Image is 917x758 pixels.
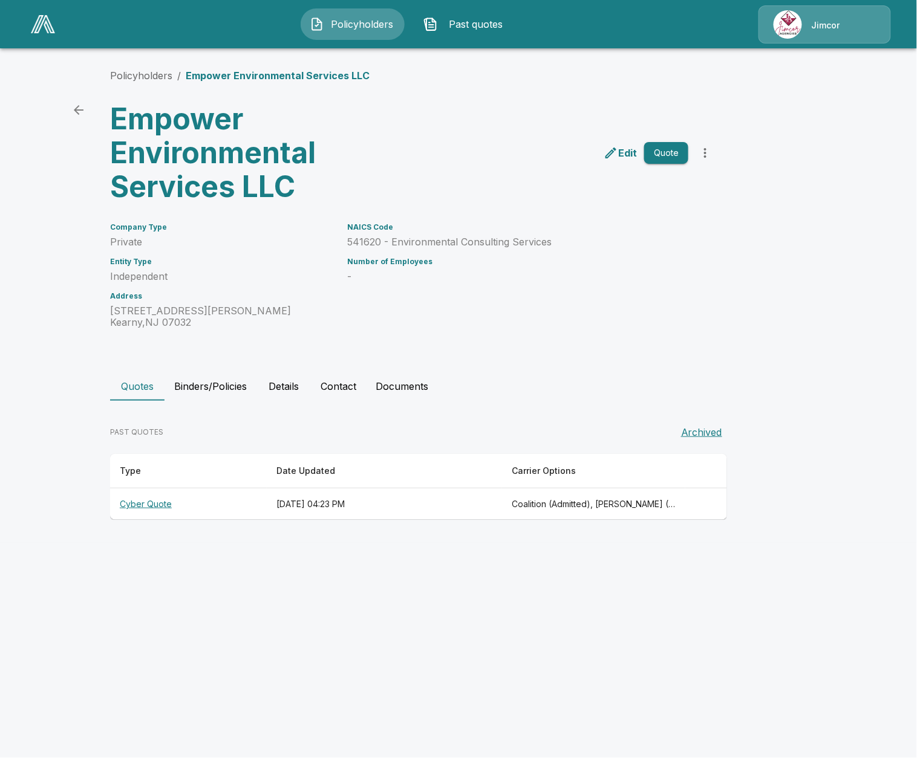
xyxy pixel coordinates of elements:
p: Independent [110,271,333,282]
table: responsive table [110,454,727,520]
th: Date Updated [267,454,502,488]
h6: Entity Type [110,258,333,266]
h6: Company Type [110,223,333,232]
span: Past quotes [443,17,509,31]
h3: Empower Environmental Services LLC [110,102,409,204]
li: / [177,68,181,83]
button: Policyholders IconPolicyholders [301,8,405,40]
th: Type [110,454,267,488]
button: more [693,141,717,165]
th: Cyber Quote [110,488,267,520]
th: Carrier Options [502,454,685,488]
button: Binders/Policies [165,372,256,401]
button: Documents [366,372,438,401]
a: Agency IconJimcor [759,5,891,44]
a: Policyholders [110,70,172,82]
p: PAST QUOTES [110,427,163,438]
th: [DATE] 04:23 PM [267,488,502,520]
img: Policyholders Icon [310,17,324,31]
button: Contact [311,372,366,401]
p: Private [110,236,333,248]
h6: NAICS Code [347,223,688,232]
img: AA Logo [31,15,55,33]
h6: Number of Employees [347,258,688,266]
h6: Address [110,292,333,300]
span: Policyholders [329,17,396,31]
img: Past quotes Icon [423,17,438,31]
button: Quotes [110,372,165,401]
p: Edit [618,146,637,160]
th: Coalition (Admitted), Elpha (Non-Admitted) Enhanced, Coalition (Non-Admitted) [502,488,685,520]
button: Archived [676,420,727,444]
p: 541620 - Environmental Consulting Services [347,236,688,248]
div: policyholder tabs [110,372,807,401]
a: edit [601,143,639,163]
img: Agency Icon [774,10,802,39]
button: Details [256,372,311,401]
p: - [347,271,688,282]
button: Past quotes IconPast quotes [414,8,518,40]
a: back [67,98,91,122]
p: Jimcor [812,19,840,31]
nav: breadcrumb [110,68,370,83]
p: Empower Environmental Services LLC [186,68,370,83]
button: Quote [644,142,688,164]
p: [STREET_ADDRESS][PERSON_NAME] Kearny , NJ 07032 [110,305,333,328]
